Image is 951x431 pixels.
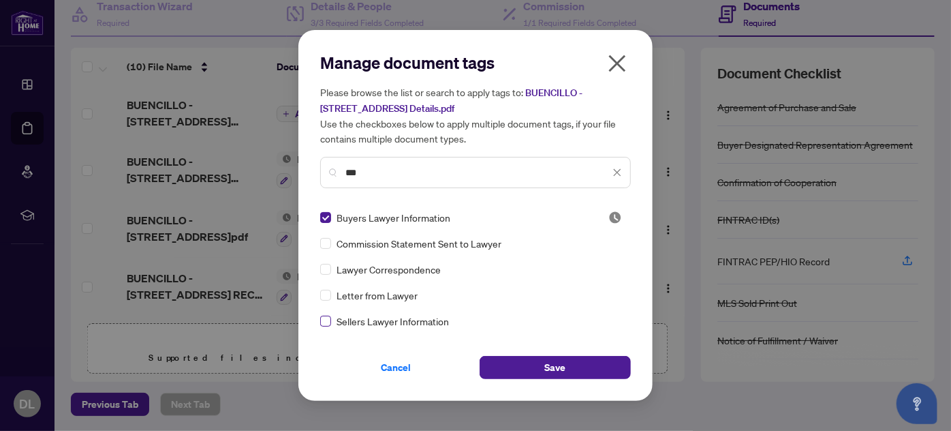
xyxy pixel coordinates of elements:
[320,356,471,379] button: Cancel
[608,211,622,224] span: Pending Review
[608,211,622,224] img: status
[545,357,566,378] span: Save
[320,85,631,146] h5: Please browse the list or search to apply tags to: Use the checkboxes below to apply multiple doc...
[337,314,449,329] span: Sellers Lawyer Information
[337,210,450,225] span: Buyers Lawyer Information
[480,356,631,379] button: Save
[337,236,501,251] span: Commission Statement Sent to Lawyer
[612,168,622,177] span: close
[337,262,441,277] span: Lawyer Correspondence
[337,288,418,303] span: Letter from Lawyer
[320,52,631,74] h2: Manage document tags
[381,357,411,378] span: Cancel
[897,383,937,424] button: Open asap
[606,53,628,74] span: close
